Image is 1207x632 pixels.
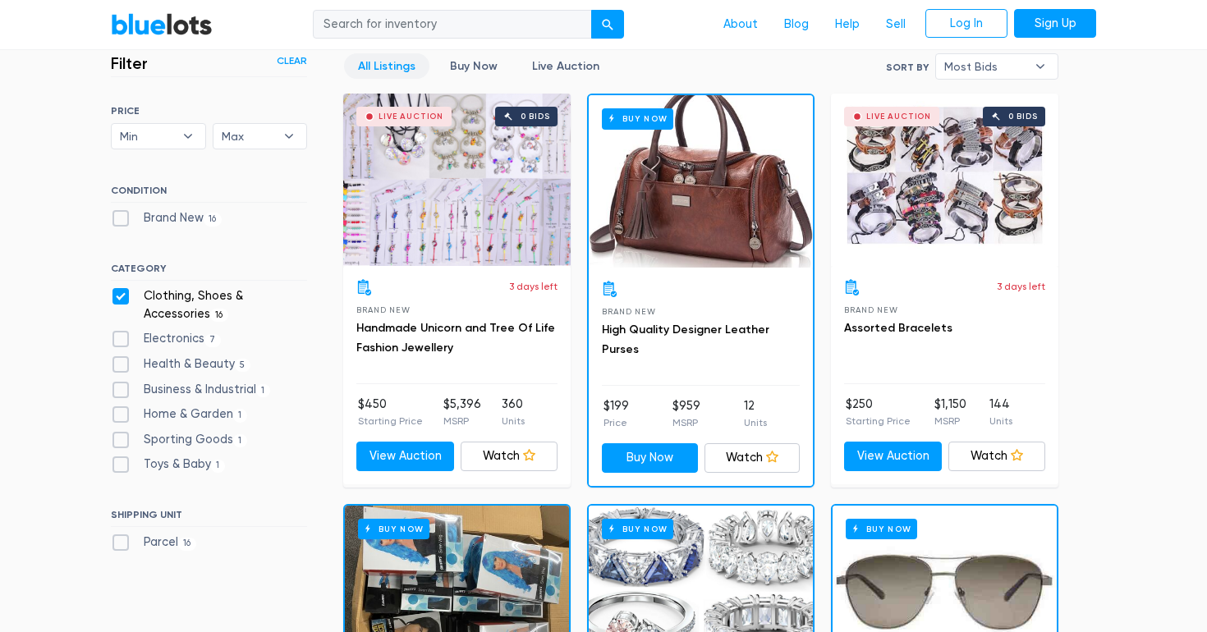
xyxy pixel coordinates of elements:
[844,321,952,335] a: Assorted Bracelets
[925,9,1007,39] a: Log In
[589,95,813,268] a: Buy Now
[356,305,410,314] span: Brand New
[358,519,429,539] h6: Buy Now
[111,405,247,424] label: Home & Garden
[111,534,196,552] label: Parcel
[272,124,306,149] b: ▾
[602,519,673,539] h6: Buy Now
[1014,9,1096,39] a: Sign Up
[771,9,822,40] a: Blog
[602,307,655,316] span: Brand New
[704,443,801,473] a: Watch
[672,397,700,430] li: $959
[111,209,222,227] label: Brand New
[379,112,443,121] div: Live Auction
[111,105,307,117] h6: PRICE
[509,279,558,294] p: 3 days left
[436,53,512,79] a: Buy Now
[277,53,307,68] a: Clear
[111,509,307,527] h6: SHIPPING UNIT
[111,330,221,348] label: Electronics
[358,396,423,428] li: $450
[603,397,629,430] li: $199
[171,124,205,149] b: ▾
[989,396,1012,428] li: 144
[313,10,592,39] input: Search for inventory
[111,287,307,323] label: Clothing, Shoes & Accessories
[521,112,550,121] div: 0 bids
[111,53,148,73] h3: Filter
[948,442,1046,471] a: Watch
[603,415,629,430] p: Price
[518,53,613,79] a: Live Auction
[846,396,911,428] li: $250
[873,9,919,40] a: Sell
[934,396,966,428] li: $1,150
[111,12,213,36] a: BlueLots
[356,442,454,471] a: View Auction
[672,415,700,430] p: MSRP
[1008,112,1038,121] div: 0 bids
[256,384,270,397] span: 1
[443,396,481,428] li: $5,396
[222,124,276,149] span: Max
[502,414,525,428] p: Units
[934,414,966,428] p: MSRP
[866,112,931,121] div: Live Auction
[233,409,247,422] span: 1
[111,456,225,474] label: Toys & Baby
[831,94,1058,266] a: Live Auction 0 bids
[461,442,558,471] a: Watch
[886,60,929,75] label: Sort By
[111,185,307,203] h6: CONDITION
[233,434,247,447] span: 1
[204,334,221,347] span: 7
[602,108,673,129] h6: Buy Now
[846,519,917,539] h6: Buy Now
[710,9,771,40] a: About
[822,9,873,40] a: Help
[210,309,228,322] span: 16
[120,124,174,149] span: Min
[343,94,571,266] a: Live Auction 0 bids
[602,443,698,473] a: Buy Now
[602,323,769,356] a: High Quality Designer Leather Purses
[502,396,525,428] li: 360
[997,279,1045,294] p: 3 days left
[989,414,1012,428] p: Units
[358,414,423,428] p: Starting Price
[356,321,555,355] a: Handmade Unicorn and Tree Of Life Fashion Jewellery
[111,263,307,281] h6: CATEGORY
[204,213,222,226] span: 16
[111,381,270,399] label: Business & Industrial
[178,538,196,551] span: 16
[844,305,897,314] span: Brand New
[111,431,247,449] label: Sporting Goods
[844,442,942,471] a: View Auction
[846,414,911,428] p: Starting Price
[111,355,250,373] label: Health & Beauty
[235,359,250,372] span: 5
[344,53,429,79] a: All Listings
[211,460,225,473] span: 1
[1023,54,1058,79] b: ▾
[443,414,481,428] p: MSRP
[744,397,767,430] li: 12
[944,54,1026,79] span: Most Bids
[744,415,767,430] p: Units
